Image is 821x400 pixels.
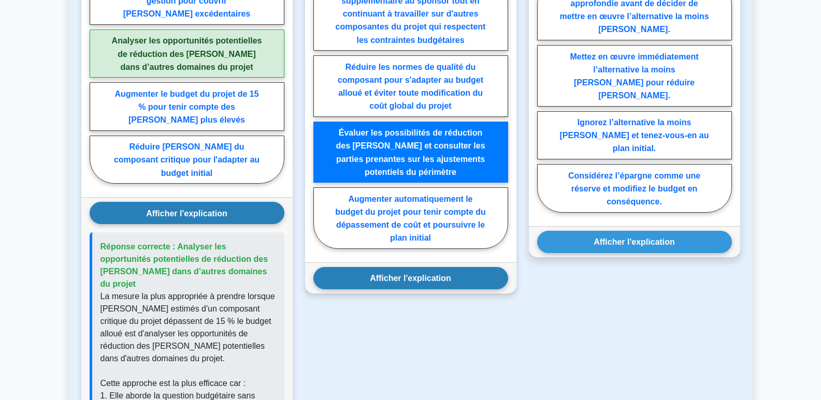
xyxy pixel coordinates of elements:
[114,142,260,177] font: Réduire [PERSON_NAME] du composant critique pour l'adapter au budget initial
[146,209,227,217] font: Afficher l'explication
[112,36,262,71] font: Analyser les opportunités potentielles de réduction des [PERSON_NAME] dans d’autres domaines du p...
[568,171,700,205] font: Considérez l’épargne comme une réserve et modifiez le budget en conséquence.
[537,231,732,253] button: Afficher l'explication
[335,195,486,242] font: Augmenter automatiquement le budget du projet pour tenir compte du dépassement de coût et poursui...
[100,242,268,288] font: Réponse correcte : Analyser les opportunités potentielles de réduction des [PERSON_NAME] dans d’a...
[100,379,246,388] font: Cette approche est la plus efficace car :
[336,128,485,176] font: Évaluer les possibilités de réduction des [PERSON_NAME] et consulter les parties prenantes sur le...
[114,90,258,124] font: Augmenter le budget du projet de 15 % pour tenir compte des [PERSON_NAME] plus élevés
[338,62,483,110] font: Réduire les normes de qualité du composant pour s'adapter au budget alloué et éviter toute modifi...
[594,238,675,246] font: Afficher l'explication
[313,267,508,289] button: Afficher l'explication
[559,118,709,153] font: Ignorez l’alternative la moins [PERSON_NAME] et tenez-vous-en au plan initial.
[90,202,284,224] button: Afficher l'explication
[100,292,275,363] font: La mesure la plus appropriée à prendre lorsque [PERSON_NAME] estimés d'un composant critique du p...
[570,52,698,99] font: Mettez en œuvre immédiatement l’alternative la moins [PERSON_NAME] pour réduire [PERSON_NAME].
[370,274,451,283] font: Afficher l'explication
